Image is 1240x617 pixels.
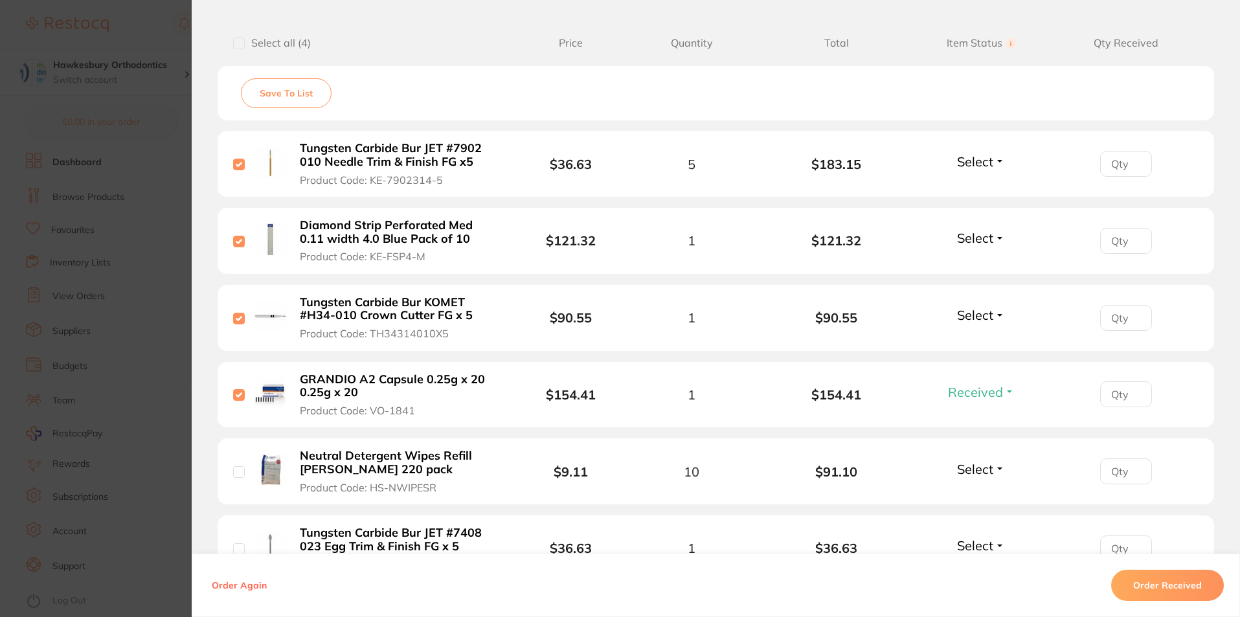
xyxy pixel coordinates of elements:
[296,526,504,571] button: Tungsten Carbide Bur JET #7408 023 Egg Trim & Finish FG x 5 Product Code: KE-7408314-5
[944,384,1019,400] button: Received
[300,251,425,262] span: Product Code: KE-FSP4-M
[957,537,993,554] span: Select
[241,78,332,108] button: Save To List
[957,230,993,246] span: Select
[953,230,1009,246] button: Select
[550,156,592,172] b: $36.63
[953,461,1009,477] button: Select
[764,387,909,402] b: $154.41
[688,541,695,555] span: 1
[550,540,592,556] b: $36.63
[523,37,619,49] span: Price
[296,141,504,186] button: Tungsten Carbide Bur JET #7902 010 Needle Trim & Finish FG x5 Product Code: KE-7902314-5
[1111,570,1224,601] button: Order Received
[619,37,764,49] span: Quantity
[208,579,271,591] button: Order Again
[1100,228,1152,254] input: Qty
[764,37,909,49] span: Total
[953,153,1009,170] button: Select
[1100,535,1152,561] input: Qty
[254,300,286,332] img: Tungsten Carbide Bur KOMET #H34-010 Crown Cutter FG x 5
[764,464,909,479] b: $91.10
[300,373,500,399] b: GRANDIO A2 Capsule 0.25g x 20 0.25g x 20
[300,328,449,339] span: Product Code: TH34314010X5
[546,387,596,403] b: $154.41
[300,142,500,168] b: Tungsten Carbide Bur JET #7902 010 Needle Trim & Finish FG x5
[550,309,592,326] b: $90.55
[300,449,500,476] b: Neutral Detergent Wipes Refill [PERSON_NAME] 220 pack
[1100,381,1152,407] input: Qty
[953,307,1009,323] button: Select
[254,532,286,563] img: Tungsten Carbide Bur JET #7408 023 Egg Trim & Finish FG x 5
[957,461,993,477] span: Select
[1100,305,1152,331] input: Qty
[254,147,286,179] img: Tungsten Carbide Bur JET #7902 010 Needle Trim & Finish FG x5
[296,372,504,418] button: GRANDIO A2 Capsule 0.25g x 20 0.25g x 20 Product Code: VO-1841
[554,464,588,480] b: $9.11
[957,307,993,323] span: Select
[1100,151,1152,177] input: Qty
[296,449,504,494] button: Neutral Detergent Wipes Refill [PERSON_NAME] 220 pack Product Code: HS-NWIPESR
[688,157,695,172] span: 5
[300,174,443,186] span: Product Code: KE-7902314-5
[296,295,504,341] button: Tungsten Carbide Bur KOMET #H34-010 Crown Cutter FG x 5 Product Code: TH34314010X5
[684,464,699,479] span: 10
[546,232,596,249] b: $121.32
[300,296,500,322] b: Tungsten Carbide Bur KOMET #H34-010 Crown Cutter FG x 5
[957,153,993,170] span: Select
[300,482,436,493] span: Product Code: HS-NWIPESR
[300,405,415,416] span: Product Code: VO-1841
[764,310,909,325] b: $90.55
[953,537,1009,554] button: Select
[254,377,286,409] img: GRANDIO A2 Capsule 0.25g x 20 0.25g x 20
[254,223,286,255] img: Diamond Strip Perforated Med 0.11 width 4.0 Blue Pack of 10
[296,218,504,264] button: Diamond Strip Perforated Med 0.11 width 4.0 Blue Pack of 10 Product Code: KE-FSP4-M
[909,37,1054,49] span: Item Status
[948,384,1003,400] span: Received
[300,219,500,245] b: Diamond Strip Perforated Med 0.11 width 4.0 Blue Pack of 10
[1100,458,1152,484] input: Qty
[688,233,695,248] span: 1
[1054,37,1199,49] span: Qty Received
[764,541,909,555] b: $36.63
[688,310,695,325] span: 1
[764,157,909,172] b: $183.15
[245,37,311,49] span: Select all ( 4 )
[688,387,695,402] span: 1
[254,454,286,486] img: Neutral Detergent Wipes Refill HENRY SCHEIN 220 pack
[300,526,500,553] b: Tungsten Carbide Bur JET #7408 023 Egg Trim & Finish FG x 5
[764,233,909,248] b: $121.32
